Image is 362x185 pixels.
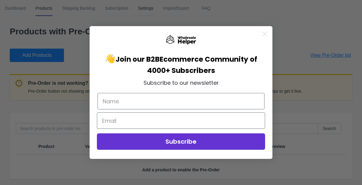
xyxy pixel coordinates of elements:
span: Join our B2B [115,54,160,64]
button: Close dialog [259,29,270,39]
img: Wholesale Helper Logo [166,35,196,45]
span: Ecommerce Community of 4000+ Subscribers [147,54,257,75]
span: Subscribe to our newsletter [144,79,219,87]
button: Subscribe [97,133,265,150]
input: Email [97,112,265,129]
input: Name [98,93,264,109]
span: 👋 [105,53,160,65]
